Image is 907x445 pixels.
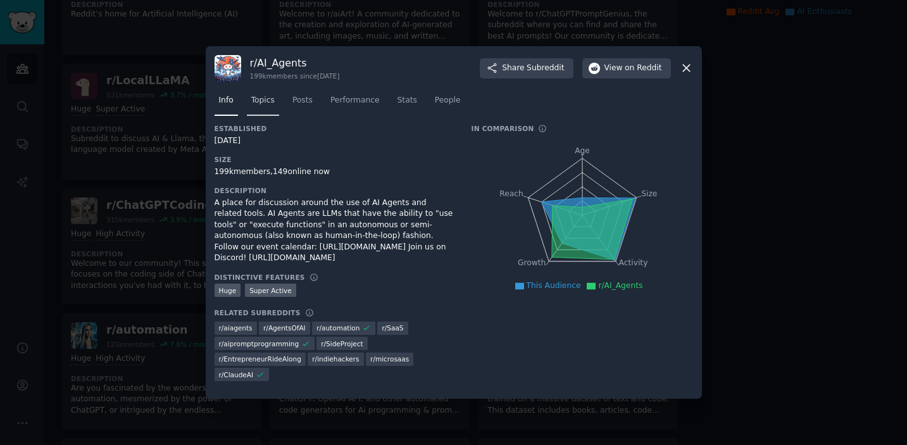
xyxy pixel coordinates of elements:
[618,258,647,267] tspan: Activity
[321,339,363,348] span: r/ SideProject
[219,354,301,363] span: r/ EntrepreneurRideAlong
[215,197,454,264] div: A place for discussion around the use of AI Agents and related tools. AI Agents are LLMs that hav...
[215,273,305,282] h3: Distinctive Features
[219,370,254,379] span: r/ ClaudeAI
[430,91,465,116] a: People
[575,146,590,155] tspan: Age
[215,155,454,164] h3: Size
[292,95,313,106] span: Posts
[250,72,340,80] div: 199k members since [DATE]
[219,339,299,348] span: r/ aipromptprogramming
[215,91,238,116] a: Info
[502,63,564,74] span: Share
[263,323,306,332] span: r/ AgentsOfAI
[251,95,275,106] span: Topics
[518,258,546,267] tspan: Growth
[582,58,671,78] button: Viewon Reddit
[215,135,454,147] div: [DATE]
[288,91,317,116] a: Posts
[625,63,661,74] span: on Reddit
[330,95,380,106] span: Performance
[480,58,573,78] button: ShareSubreddit
[370,354,409,363] span: r/ microsaas
[527,63,564,74] span: Subreddit
[247,91,279,116] a: Topics
[397,95,417,106] span: Stats
[219,323,253,332] span: r/ aiagents
[245,284,296,297] div: Super Active
[382,323,403,332] span: r/ SaaS
[219,95,234,106] span: Info
[641,189,657,197] tspan: Size
[215,186,454,195] h3: Description
[215,308,301,317] h3: Related Subreddits
[598,281,642,290] span: r/AI_Agents
[250,56,340,70] h3: r/ AI_Agents
[215,124,454,133] h3: Established
[215,166,454,178] div: 199k members, 149 online now
[527,281,581,290] span: This Audience
[215,55,241,82] img: AI_Agents
[326,91,384,116] a: Performance
[435,95,461,106] span: People
[316,323,360,332] span: r/ automation
[215,284,241,297] div: Huge
[312,354,359,363] span: r/ indiehackers
[393,91,422,116] a: Stats
[472,124,534,133] h3: In Comparison
[604,63,662,74] span: View
[499,189,523,197] tspan: Reach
